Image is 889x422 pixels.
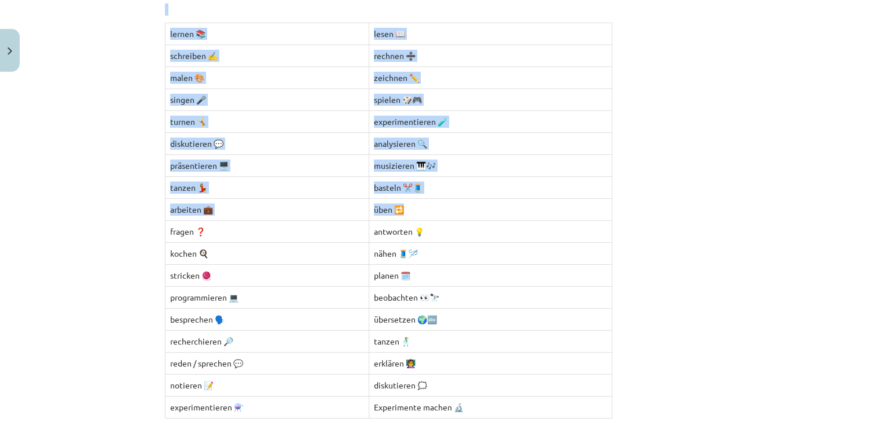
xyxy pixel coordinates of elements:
[166,154,369,176] td: präsentieren 🖥️
[369,176,612,198] td: basteln ✂️🧵
[369,23,612,45] td: lesen 📖
[369,45,612,66] td: rechnen ➗
[369,308,612,330] td: übersetzen 🌍🔤
[166,330,369,352] td: recherchieren 🔎
[369,242,612,264] td: nähen 🧵🪡
[166,88,369,110] td: singen 🎤
[369,110,612,132] td: experimentieren 🧪
[166,66,369,88] td: malen 🎨
[369,396,612,418] td: Experimente machen 🔬
[166,198,369,220] td: arbeiten 💼
[166,308,369,330] td: besprechen 🗣️
[369,286,612,308] td: beobachten 👀🔭
[166,110,369,132] td: turnen 🤸
[369,88,612,110] td: spielen 🎲🎮
[369,198,612,220] td: üben 🔁
[166,45,369,66] td: schreiben ✍️
[166,352,369,374] td: reden / sprechen 💬
[369,374,612,396] td: diskutieren 🗯️
[166,23,369,45] td: lernen 📚
[166,286,369,308] td: programmieren 💻
[166,176,369,198] td: tanzen 💃
[166,374,369,396] td: notieren 📝
[369,154,612,176] td: musizieren 🎹🎶
[369,352,612,374] td: erklären 👩‍🏫
[369,330,612,352] td: tanzen 🕺
[166,220,369,242] td: fragen ❓
[369,132,612,154] td: analysieren 🔍
[369,264,612,286] td: planen 🗓️
[166,132,369,154] td: diskutieren 💬
[369,66,612,88] td: zeichnen ✏️
[166,264,369,286] td: stricken 🧶
[166,396,369,418] td: experimentieren ⚗️
[8,47,12,55] img: icon-close-lesson-0947bae3869378f0d4975bcd49f059093ad1ed9edebbc8119c70593378902aed.svg
[166,242,369,264] td: kochen 🍳
[369,220,612,242] td: antworten 💡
